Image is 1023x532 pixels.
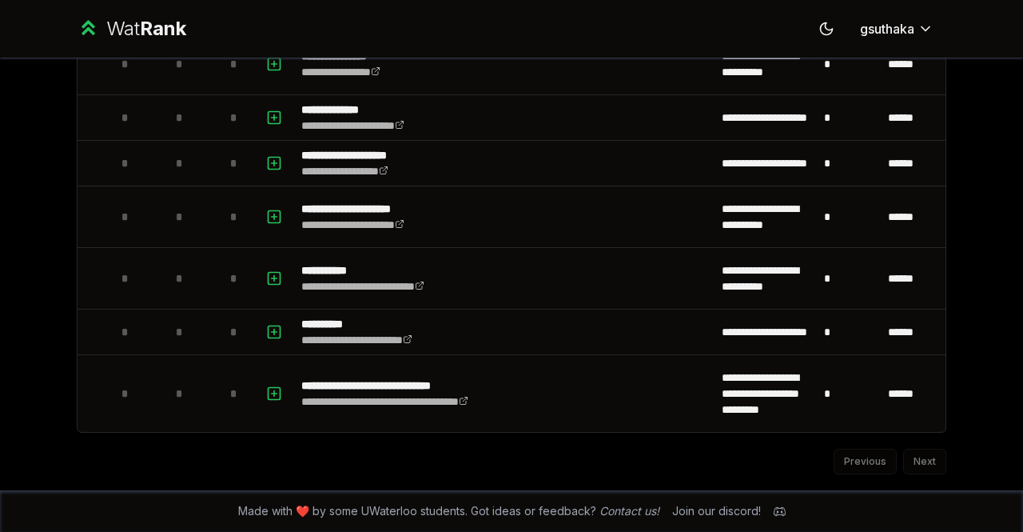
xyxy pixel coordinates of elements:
[860,19,914,38] span: gsuthaka
[77,16,186,42] a: WatRank
[238,503,659,519] span: Made with ❤️ by some UWaterloo students. Got ideas or feedback?
[847,14,946,43] button: gsuthaka
[672,503,761,519] div: Join our discord!
[140,17,186,40] span: Rank
[106,16,186,42] div: Wat
[599,504,659,518] a: Contact us!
